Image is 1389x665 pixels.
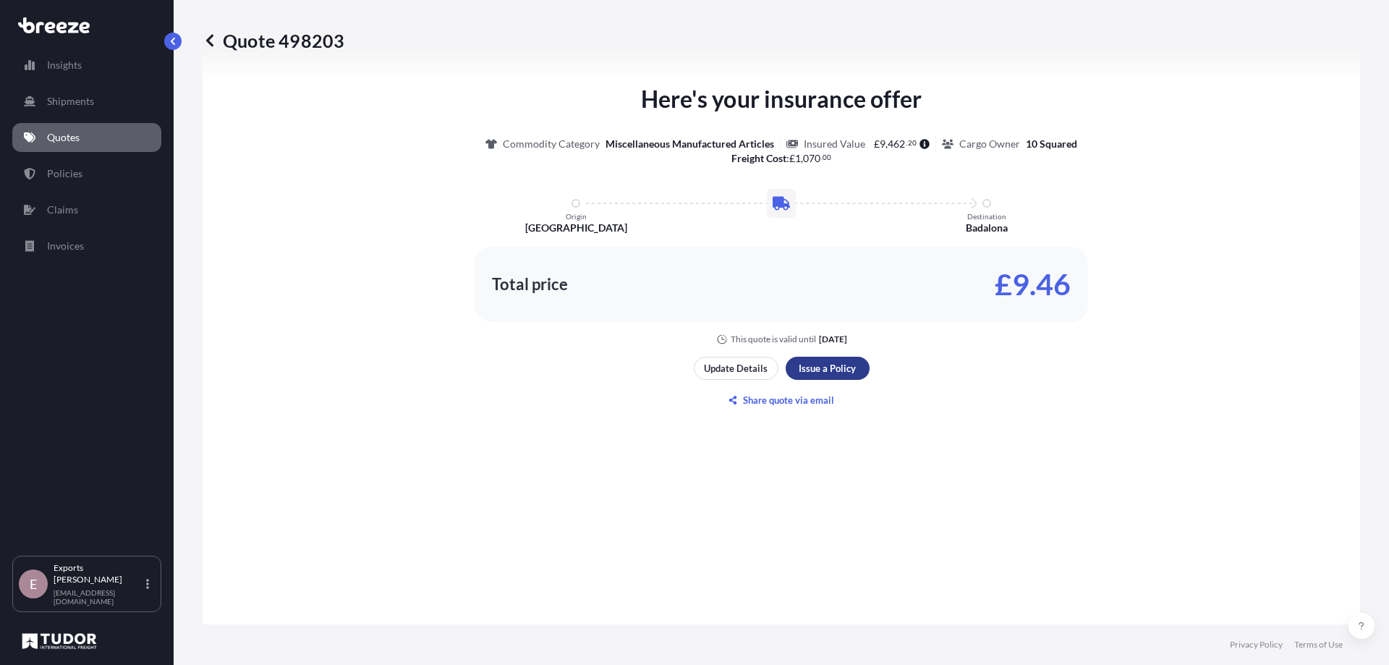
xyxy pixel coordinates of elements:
button: Update Details [694,357,778,380]
p: [DATE] [819,334,847,345]
span: 070 [803,153,820,164]
span: E [30,577,37,591]
p: Commodity Category [503,137,600,151]
span: . [906,140,907,145]
button: Issue a Policy [786,357,870,380]
p: 10 Squared [1026,137,1077,151]
p: [GEOGRAPHIC_DATA] [525,221,627,235]
p: Quotes [47,130,80,145]
span: 1 [795,153,801,164]
p: Shipments [47,94,94,109]
span: , [801,153,803,164]
p: Cargo Owner [959,137,1020,151]
span: £ [874,139,880,149]
a: Quotes [12,123,161,152]
span: , [885,139,888,149]
span: 462 [888,139,905,149]
a: Insights [12,51,161,80]
a: Shipments [12,87,161,116]
p: Share quote via email [743,393,834,407]
p: Claims [47,203,78,217]
a: Claims [12,195,161,224]
a: Terms of Use [1294,639,1343,651]
button: Share quote via email [694,389,870,412]
p: : [731,151,832,166]
span: 9 [880,139,885,149]
p: This quote is valid until [731,334,816,345]
span: £ [789,153,795,164]
span: 00 [823,155,831,160]
p: Update Details [704,361,768,376]
p: Here's your insurance offer [641,82,922,117]
p: [EMAIL_ADDRESS][DOMAIN_NAME] [54,588,143,606]
span: 20 [908,140,917,145]
p: Invoices [47,239,84,253]
span: . [821,155,823,160]
p: Quote 498203 [203,29,344,52]
a: Privacy Policy [1230,639,1283,651]
p: Badalona [966,221,1008,235]
a: Invoices [12,232,161,261]
p: Destination [967,212,1006,221]
p: Insured Value [804,137,865,151]
img: organization-logo [18,630,101,653]
a: Policies [12,159,161,188]
p: Insights [47,58,82,72]
p: Policies [47,166,82,181]
p: Exports [PERSON_NAME] [54,562,143,585]
p: Issue a Policy [799,361,856,376]
p: Miscellaneous Manufactured Articles [606,137,774,151]
p: £9.46 [995,273,1071,296]
b: Freight Cost [731,152,786,164]
p: Total price [492,277,568,292]
p: Origin [566,212,587,221]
